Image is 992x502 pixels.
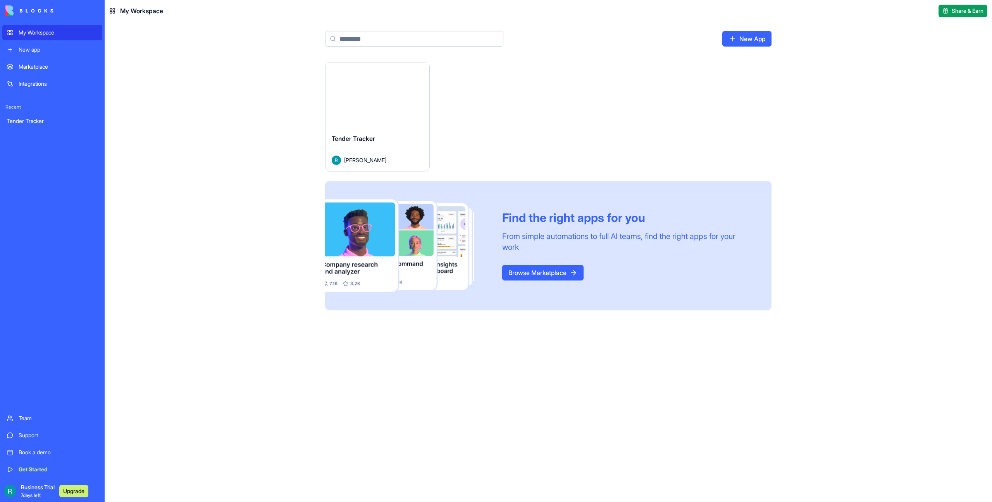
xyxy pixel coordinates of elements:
div: Marketplace [19,63,98,71]
div: Find the right apps for you [502,211,753,225]
span: My Workspace [120,6,163,16]
a: New app [2,42,102,57]
div: My Workspace [19,29,98,36]
a: Team [2,410,102,426]
div: Team [19,414,98,422]
a: Tender TrackerAvatar[PERSON_NAME] [325,62,430,171]
span: [PERSON_NAME] [344,156,386,164]
a: Integrations [2,76,102,92]
a: Marketplace [2,59,102,74]
div: Get Started [19,466,98,473]
a: Book a demo [2,445,102,460]
img: ACg8ocLNeas_J8Flih1GcjZGMyRUjlKt7gRTi1NciHJowYuCKsguOQ=s96-c [4,485,16,497]
a: New App [722,31,772,47]
div: Tender Tracker [7,117,98,125]
div: From simple automations to full AI teams, find the right apps for your work [502,231,753,253]
span: 7 days left [21,492,41,498]
div: Integrations [19,80,98,88]
span: Business Trial [21,483,55,499]
button: Share & Earn [939,5,987,17]
a: Support [2,428,102,443]
a: My Workspace [2,25,102,40]
img: Frame_181_egmpey.png [325,199,490,292]
img: Avatar [332,156,341,165]
a: Browse Marketplace [502,265,584,280]
img: logo [5,5,53,16]
div: New app [19,46,98,54]
span: Tender Tracker [332,135,375,142]
button: Upgrade [59,485,88,497]
a: Get Started [2,462,102,477]
a: Tender Tracker [2,113,102,129]
span: Recent [2,104,102,110]
span: Share & Earn [952,7,983,15]
div: Support [19,431,98,439]
div: Book a demo [19,448,98,456]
